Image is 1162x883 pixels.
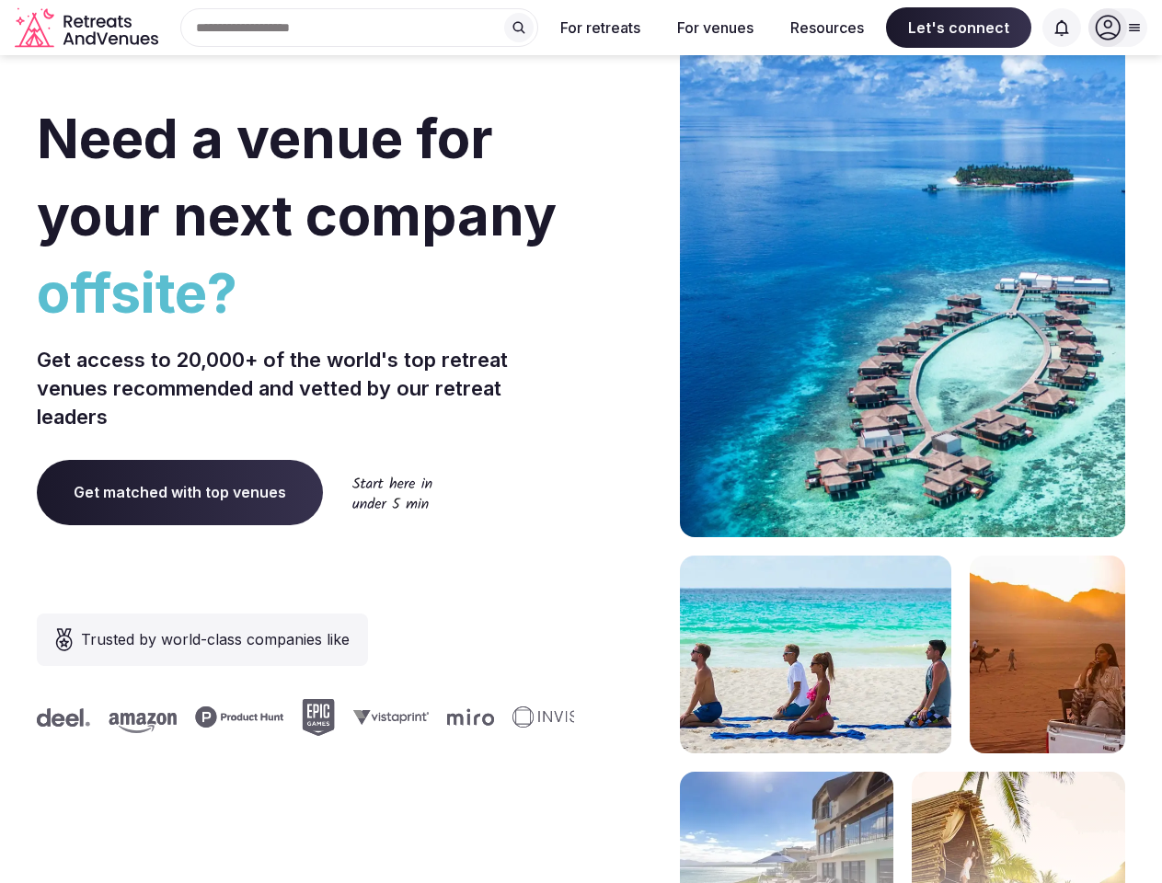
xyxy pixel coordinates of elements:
span: Trusted by world-class companies like [81,628,350,650]
svg: Epic Games company logo [300,699,333,736]
svg: Retreats and Venues company logo [15,7,162,49]
img: woman sitting in back of truck with camels [970,556,1125,753]
a: Visit the homepage [15,7,162,49]
img: Start here in under 5 min [352,476,432,509]
button: Resources [776,7,879,48]
span: offsite? [37,254,574,331]
p: Get access to 20,000+ of the world's top retreat venues recommended and vetted by our retreat lea... [37,346,574,430]
svg: Miro company logo [445,708,492,726]
button: For venues [662,7,768,48]
img: yoga on tropical beach [680,556,951,753]
svg: Deel company logo [35,708,88,727]
svg: Vistaprint company logo [351,709,427,725]
svg: Invisible company logo [511,706,612,728]
span: Let's connect [886,7,1031,48]
button: For retreats [546,7,655,48]
a: Get matched with top venues [37,460,323,524]
span: Need a venue for your next company [37,105,557,248]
